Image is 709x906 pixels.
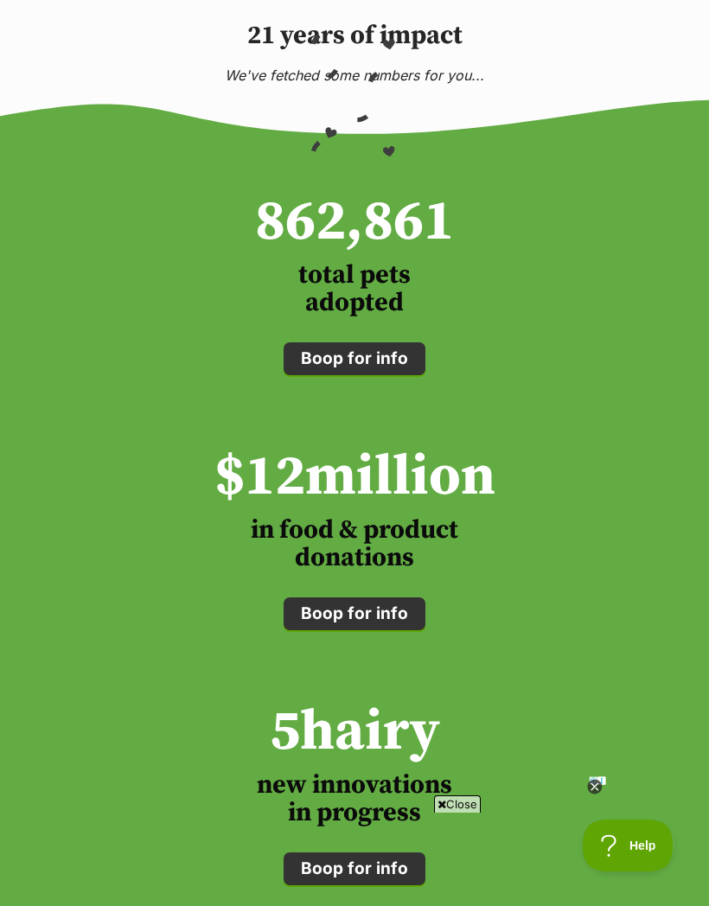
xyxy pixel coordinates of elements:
a: Boop for info [284,597,425,630]
a: Boop for info [284,342,425,375]
h2: hairy [13,694,696,771]
iframe: Help Scout Beacon - Open [583,820,674,871]
span: 862,861 [255,187,454,258]
h3: total pets adopted [13,261,696,316]
span: 12 [245,442,305,513]
iframe: Advertisement [40,820,669,897]
h3: new innovations in progress [13,771,696,826]
h3: in food & product donations [13,516,696,571]
h2: $ million [13,439,696,516]
span: 5 [270,697,300,768]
